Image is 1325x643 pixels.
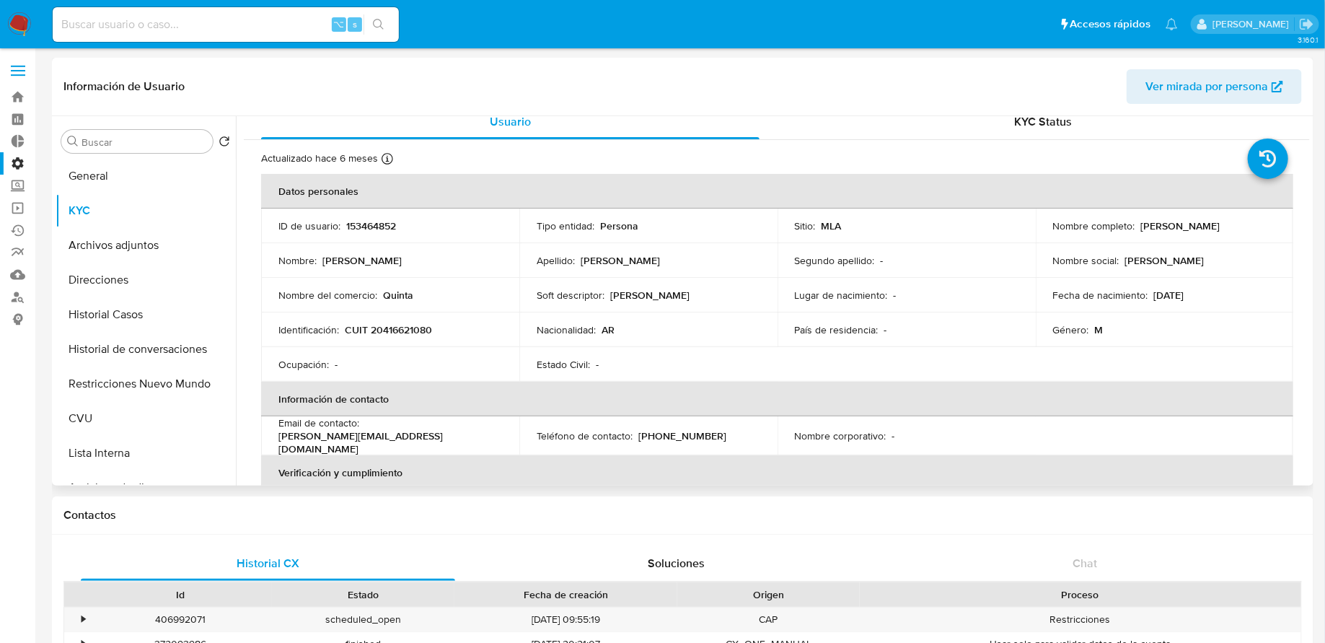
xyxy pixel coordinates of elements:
button: KYC [56,193,236,228]
p: [PERSON_NAME] [322,254,402,267]
h1: Información de Usuario [63,79,185,94]
p: Sitio : [795,219,816,232]
p: Teléfono de contacto : [537,429,633,442]
span: Chat [1073,555,1098,572]
p: Tipo entidad : [537,219,594,232]
button: Historial de conversaciones [56,332,236,367]
p: ID de usuario : [278,219,340,232]
p: fabricio.bottalo@mercadolibre.com [1212,17,1294,31]
p: País de residencia : [795,323,879,336]
th: Información de contacto [261,382,1293,416]
button: CVU [56,401,236,436]
p: Nombre completo : [1053,219,1135,232]
button: Archivos adjuntos [56,228,236,263]
p: M [1095,323,1104,336]
p: - [892,429,895,442]
a: Notificaciones [1166,18,1178,30]
span: s [353,17,357,31]
p: Identificación : [278,323,339,336]
div: Fecha de creación [465,587,667,602]
span: ⌥ [333,17,344,31]
input: Buscar [82,136,207,149]
button: General [56,159,236,193]
p: Género : [1053,323,1089,336]
p: Fecha de nacimiento : [1053,289,1148,302]
button: Buscar [67,136,79,147]
button: Volver al orden por defecto [219,136,230,152]
button: search-icon [364,14,393,35]
th: Datos personales [261,174,1293,209]
div: Proceso [870,587,1291,602]
button: Historial Casos [56,297,236,332]
p: - [881,254,884,267]
div: [DATE] 09:55:19 [454,608,677,631]
p: Nombre corporativo : [795,429,886,442]
div: Origen [687,587,850,602]
span: KYC Status [1015,113,1073,130]
p: 153464852 [346,219,396,232]
p: Apellido : [537,254,575,267]
div: • [82,613,85,626]
p: Ocupación : [278,358,329,371]
p: [PHONE_NUMBER] [638,429,726,442]
p: Soft descriptor : [537,289,604,302]
div: Restricciones [860,608,1301,631]
p: - [894,289,897,302]
p: Persona [600,219,638,232]
button: Restricciones Nuevo Mundo [56,367,236,401]
input: Buscar usuario o caso... [53,15,399,34]
div: Id [100,587,262,602]
a: Salir [1299,17,1314,32]
p: Nombre social : [1053,254,1119,267]
p: - [335,358,338,371]
button: Anticipos de dinero [56,471,236,505]
div: CAP [677,608,860,631]
button: Ver mirada por persona [1127,69,1302,104]
span: Historial CX [237,555,299,572]
button: Direcciones [56,263,236,297]
p: Nacionalidad : [537,323,596,336]
div: scheduled_open [272,608,454,631]
span: Soluciones [648,555,705,572]
h1: Contactos [63,508,1302,522]
p: - [596,358,599,371]
button: Lista Interna [56,436,236,471]
p: Lugar de nacimiento : [795,289,888,302]
p: Estado Civil : [537,358,590,371]
p: Email de contacto : [278,416,359,429]
p: [DATE] [1154,289,1184,302]
p: MLA [822,219,842,232]
p: [PERSON_NAME] [1141,219,1220,232]
span: Ver mirada por persona [1145,69,1268,104]
p: [PERSON_NAME] [610,289,690,302]
div: 406992071 [89,608,272,631]
span: Usuario [490,113,531,130]
span: Accesos rápidos [1070,17,1151,32]
p: Segundo apellido : [795,254,875,267]
div: Estado [282,587,444,602]
p: Actualizado hace 6 meses [261,152,378,165]
th: Verificación y cumplimiento [261,455,1293,490]
p: Quinta [383,289,413,302]
p: [PERSON_NAME] [581,254,660,267]
p: [PERSON_NAME][EMAIL_ADDRESS][DOMAIN_NAME] [278,429,496,455]
p: CUIT 20416621080 [345,323,432,336]
p: AR [602,323,615,336]
p: Nombre : [278,254,317,267]
p: [PERSON_NAME] [1125,254,1205,267]
p: - [884,323,887,336]
p: Nombre del comercio : [278,289,377,302]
